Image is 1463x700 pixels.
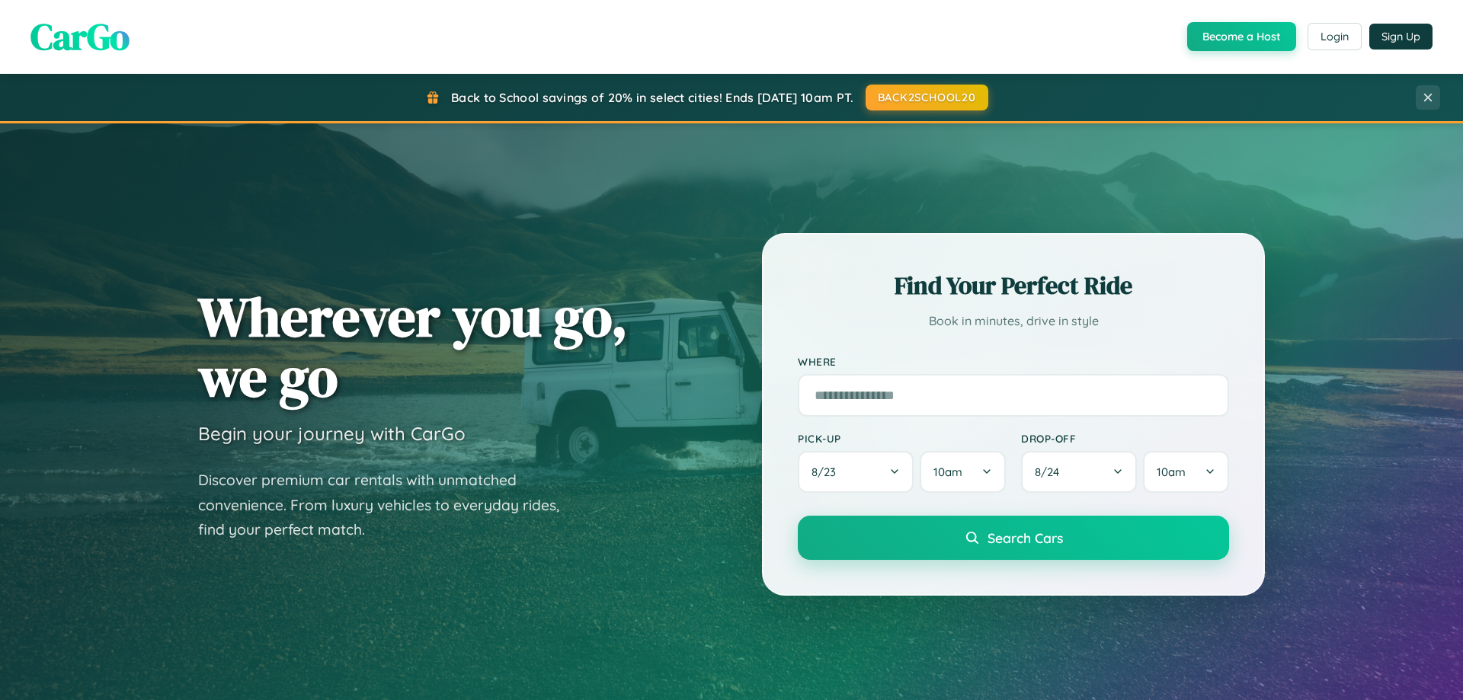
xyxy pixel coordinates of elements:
button: 10am [920,451,1006,493]
span: Back to School savings of 20% in select cities! Ends [DATE] 10am PT. [451,90,853,105]
button: Sign Up [1369,24,1433,50]
button: 8/24 [1021,451,1137,493]
button: 8/23 [798,451,914,493]
button: Search Cars [798,516,1229,560]
p: Book in minutes, drive in style [798,310,1229,332]
span: 10am [933,465,962,479]
h3: Begin your journey with CarGo [198,422,466,445]
button: 10am [1143,451,1229,493]
label: Pick-up [798,432,1006,445]
button: Login [1308,23,1362,50]
button: Become a Host [1187,22,1296,51]
label: Drop-off [1021,432,1229,445]
label: Where [798,355,1229,368]
span: Search Cars [988,529,1063,546]
h2: Find Your Perfect Ride [798,269,1229,302]
p: Discover premium car rentals with unmatched convenience. From luxury vehicles to everyday rides, ... [198,468,579,542]
span: 8 / 23 [812,465,844,479]
h1: Wherever you go, we go [198,286,628,407]
button: BACK2SCHOOL20 [866,85,988,110]
span: 10am [1157,465,1186,479]
span: CarGo [30,11,130,62]
span: 8 / 24 [1035,465,1067,479]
